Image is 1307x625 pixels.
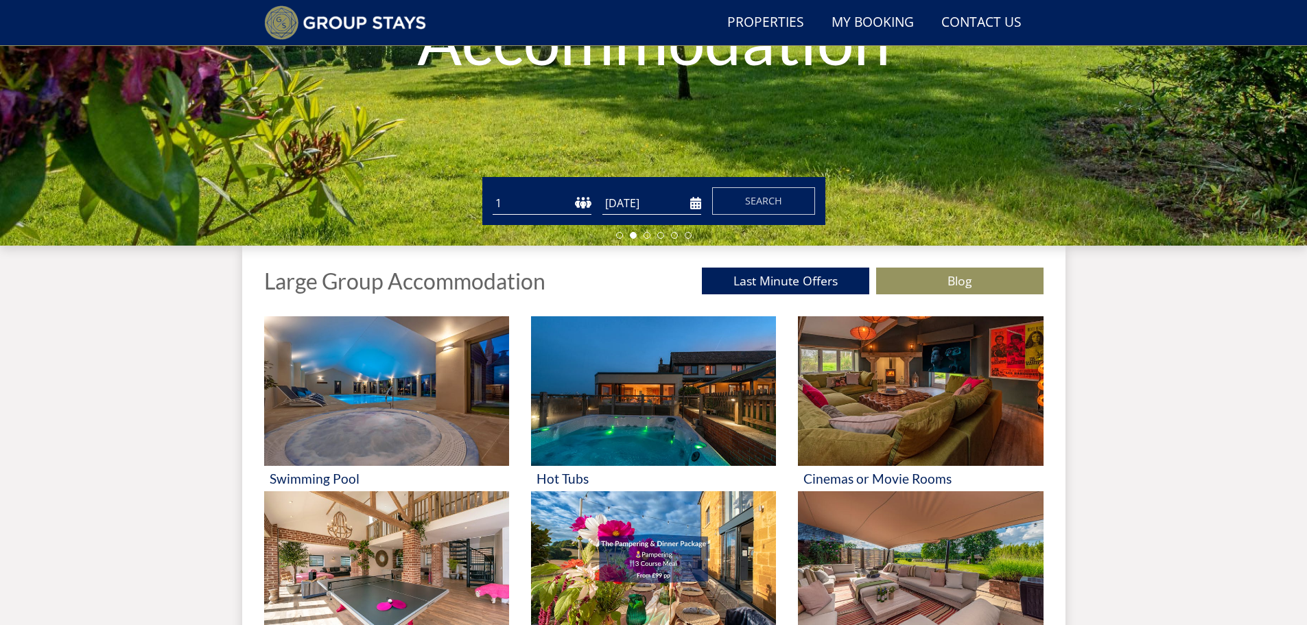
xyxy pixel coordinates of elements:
[826,8,919,38] a: My Booking
[264,316,509,491] a: 'Swimming Pool' - Large Group Accommodation Holiday Ideas Swimming Pool
[264,269,545,293] h1: Large Group Accommodation
[798,316,1043,466] img: 'Cinemas or Movie Rooms' - Large Group Accommodation Holiday Ideas
[264,5,427,40] img: Group Stays
[936,8,1027,38] a: Contact Us
[531,316,776,491] a: 'Hot Tubs' - Large Group Accommodation Holiday Ideas Hot Tubs
[745,194,782,207] span: Search
[798,316,1043,491] a: 'Cinemas or Movie Rooms' - Large Group Accommodation Holiday Ideas Cinemas or Movie Rooms
[876,268,1044,294] a: Blog
[602,192,701,215] input: Arrival Date
[264,316,509,466] img: 'Swimming Pool' - Large Group Accommodation Holiday Ideas
[722,8,810,38] a: Properties
[702,268,869,294] a: Last Minute Offers
[537,471,770,486] h3: Hot Tubs
[531,316,776,466] img: 'Hot Tubs' - Large Group Accommodation Holiday Ideas
[712,187,815,215] button: Search
[803,471,1037,486] h3: Cinemas or Movie Rooms
[270,471,504,486] h3: Swimming Pool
